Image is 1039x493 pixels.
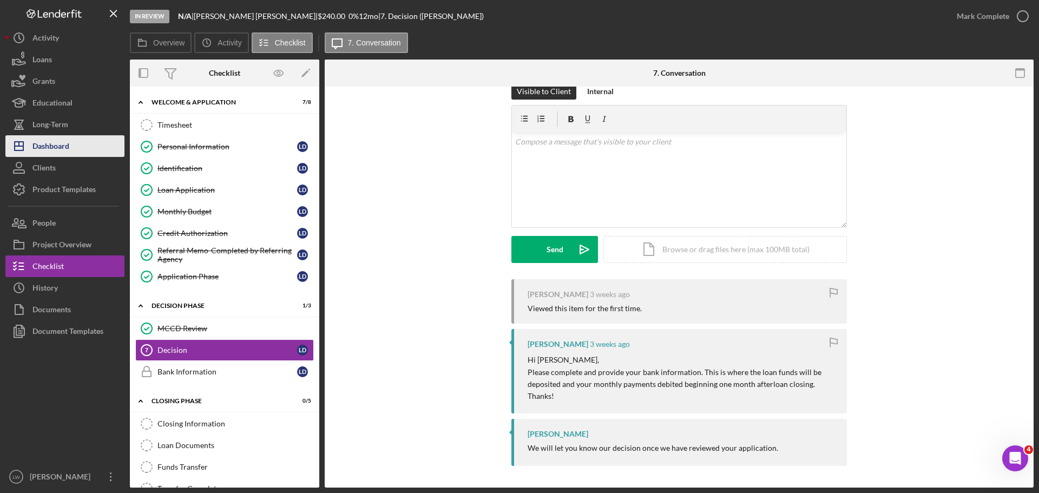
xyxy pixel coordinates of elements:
button: Product Templates [5,179,124,200]
div: Mark Complete [957,5,1009,27]
div: L D [297,249,308,260]
div: L D [297,163,308,174]
div: 1 / 3 [292,303,311,309]
div: L D [297,345,308,356]
div: Educational [32,92,73,116]
button: Grants [5,70,124,92]
div: L D [297,185,308,195]
div: Checklist [32,255,64,280]
button: Checklist [252,32,313,53]
label: Checklist [275,38,306,47]
div: Transfer Complete [157,484,313,493]
div: Decision [157,346,297,354]
label: 7. Conversation [348,38,401,47]
div: L D [297,141,308,152]
div: L D [297,206,308,217]
a: Personal InformationLD [135,136,314,157]
div: Project Overview [32,234,91,258]
a: Funds Transfer [135,456,314,478]
button: Activity [5,27,124,49]
div: 0 / 5 [292,398,311,404]
span: 4 [1024,445,1033,454]
div: Application Phase [157,272,297,281]
button: Dashboard [5,135,124,157]
time: 2025-08-08 03:15 [590,290,630,299]
div: [PERSON_NAME] [528,290,588,299]
div: Product Templates [32,179,96,203]
div: Checklist [209,69,240,77]
text: LW [12,474,21,480]
button: Loans [5,49,124,70]
div: In Review [130,10,169,23]
div: [PERSON_NAME] [27,466,97,490]
a: Loan ApplicationLD [135,179,314,201]
button: History [5,277,124,299]
div: Clients [32,157,56,181]
button: 7. Conversation [325,32,408,53]
div: Dashboard [32,135,69,160]
a: MCCD Review [135,318,314,339]
button: Documents [5,299,124,320]
button: People [5,212,124,234]
button: Visible to Client [511,83,576,100]
div: 0 % [348,12,359,21]
a: Credit AuthorizationLD [135,222,314,244]
div: Closing Phase [152,398,284,404]
label: Activity [218,38,241,47]
div: | 7. Decision ([PERSON_NAME]) [378,12,484,21]
div: 7. Conversation [653,69,706,77]
div: Internal [587,83,614,100]
div: L D [297,366,308,377]
div: Documents [32,299,71,323]
div: Loans [32,49,52,73]
button: Educational [5,92,124,114]
div: $240.00 [318,12,348,21]
div: Grants [32,70,55,95]
div: Credit Authorization [157,229,297,238]
div: | [178,12,194,21]
div: Funds Transfer [157,463,313,471]
div: Personal Information [157,142,297,151]
button: Checklist [5,255,124,277]
div: MCCD Review [157,324,313,333]
div: Bank Information [157,367,297,376]
div: [PERSON_NAME] [PERSON_NAME] | [194,12,318,21]
button: Overview [130,32,192,53]
button: Document Templates [5,320,124,342]
button: Long-Term [5,114,124,135]
button: Mark Complete [946,5,1034,27]
button: Activity [194,32,248,53]
div: Loan Documents [157,441,313,450]
div: 7 / 8 [292,99,311,106]
button: Project Overview [5,234,124,255]
a: Loan Documents [135,435,314,456]
a: Referral Memo-Completed by Referring AgencyLD [135,244,314,266]
a: 7DecisionLD [135,339,314,361]
div: Monthly Budget [157,207,297,216]
div: Decision Phase [152,303,284,309]
div: History [32,277,58,301]
button: Internal [582,83,619,100]
a: Application PhaseLD [135,266,314,287]
div: Activity [32,27,59,51]
div: Referral Memo-Completed by Referring Agency [157,246,297,264]
p: Hi [PERSON_NAME], [528,354,836,366]
iframe: Intercom live chat [1002,445,1028,471]
div: Welcome & Application [152,99,284,106]
div: L D [297,228,308,239]
button: Clients [5,157,124,179]
div: We will let you know our decision once we have reviewed your application. [528,444,778,452]
div: 12 mo [359,12,378,21]
a: Bank InformationLD [135,361,314,383]
div: People [32,212,56,236]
